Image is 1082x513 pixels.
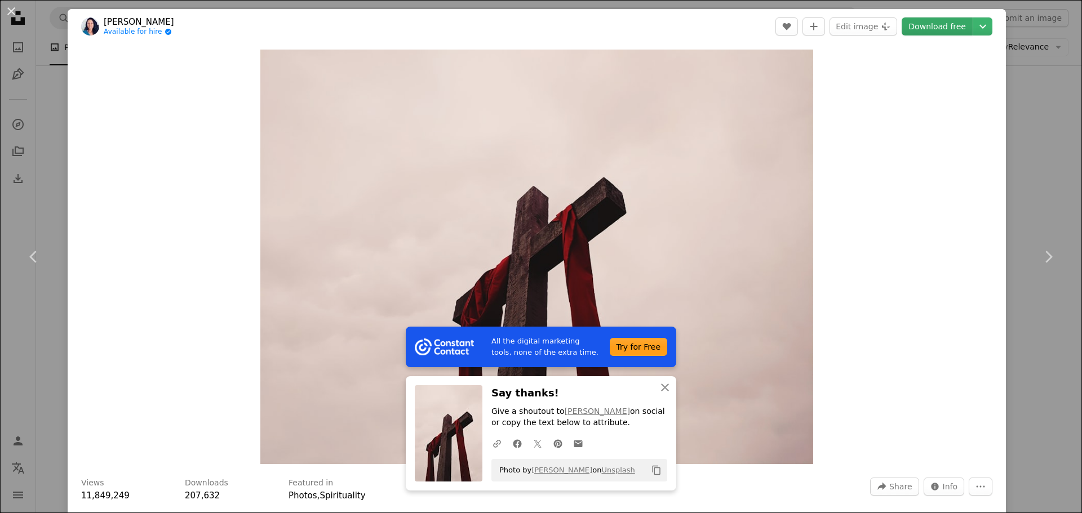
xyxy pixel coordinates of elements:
img: Go to Alicia Quan's profile [81,17,99,35]
button: Add to Collection [802,17,825,35]
a: Unsplash [601,466,635,474]
span: Photo by on [494,461,635,479]
span: 207,632 [185,490,220,501]
h3: Downloads [185,478,228,489]
button: More Actions [969,478,992,496]
button: Copy to clipboard [647,461,666,480]
span: 11,849,249 [81,490,130,501]
h3: Say thanks! [491,385,667,402]
span: Share [889,478,912,495]
a: Share over email [568,432,588,454]
button: Zoom in on this image [260,50,813,464]
button: Choose download size [973,17,992,35]
h3: Featured in [289,478,333,489]
span: Info [943,478,958,495]
button: Edit image [830,17,897,35]
a: Available for hire [104,28,174,37]
h3: Views [81,478,104,489]
button: Share this image [870,478,919,496]
img: file-1754318165549-24bf788d5b37 [415,338,474,355]
a: [PERSON_NAME] [531,466,592,474]
button: Stats about this image [924,478,965,496]
p: Give a shoutout to on social or copy the text below to attribute. [491,406,667,429]
a: Share on Facebook [507,432,527,454]
button: Like [775,17,798,35]
img: low angle view of cross with red garment [260,50,813,464]
a: Next [1014,203,1082,311]
a: Share on Twitter [527,432,548,454]
a: Download free [902,17,973,35]
span: , [317,490,320,501]
a: Photos [289,490,317,501]
div: Try for Free [610,338,667,356]
a: [PERSON_NAME] [104,16,174,28]
a: [PERSON_NAME] [565,407,630,416]
span: All the digital marketing tools, none of the extra time. [491,336,601,358]
a: Share on Pinterest [548,432,568,454]
a: All the digital marketing tools, none of the extra time.Try for Free [406,327,676,367]
a: Spirituality [320,490,365,501]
